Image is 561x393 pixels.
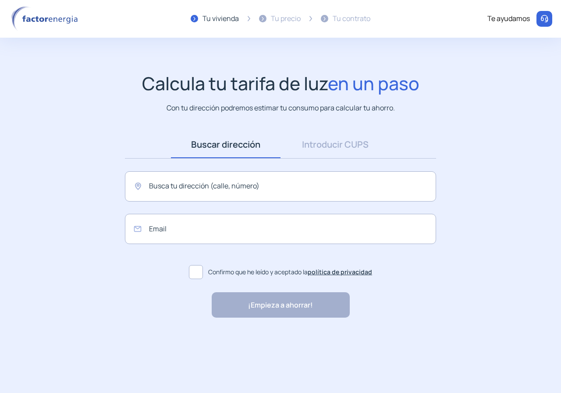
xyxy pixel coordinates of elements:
[271,13,301,25] div: Tu precio
[202,13,239,25] div: Tu vivienda
[167,103,395,113] p: Con tu dirección podremos estimar tu consumo para calcular tu ahorro.
[171,131,280,158] a: Buscar dirección
[328,71,419,96] span: en un paso
[487,13,530,25] div: Te ayudamos
[280,131,390,158] a: Introducir CUPS
[142,73,419,94] h1: Calcula tu tarifa de luz
[540,14,549,23] img: llamar
[9,6,83,32] img: logo factor
[333,13,370,25] div: Tu contrato
[208,267,372,277] span: Confirmo que he leído y aceptado la
[308,268,372,276] a: política de privacidad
